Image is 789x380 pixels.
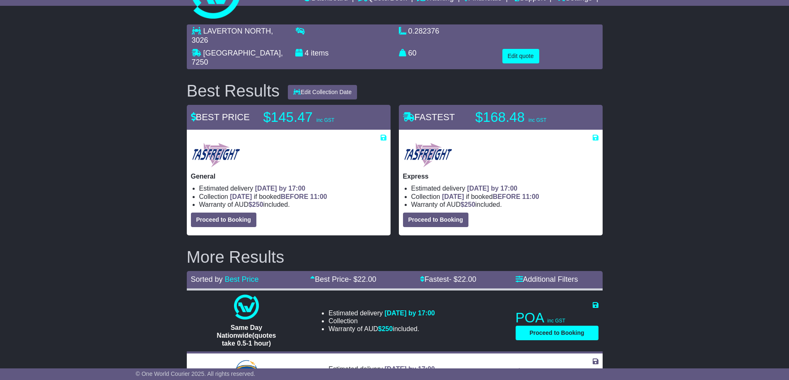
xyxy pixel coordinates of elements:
[528,117,546,123] span: inc GST
[548,318,565,324] span: inc GST
[475,109,579,126] p: $168.48
[252,201,263,208] span: 250
[442,193,464,200] span: [DATE]
[183,82,284,100] div: Best Results
[328,317,435,325] li: Collection
[467,185,518,192] span: [DATE] by 17:00
[449,275,476,283] span: - $
[357,275,376,283] span: 22.00
[516,326,598,340] button: Proceed to Booking
[411,193,598,201] li: Collection
[316,117,334,123] span: inc GST
[516,275,578,283] a: Additional Filters
[328,325,435,333] li: Warranty of AUD included.
[382,325,393,332] span: 250
[230,193,252,200] span: [DATE]
[403,112,455,122] span: FASTEST
[384,365,435,373] span: [DATE] by 17:00
[403,142,453,168] img: Tasfreight: Express
[288,85,357,99] button: Edit Collection Date
[230,193,327,200] span: if booked
[384,310,435,317] span: [DATE] by 17:00
[203,27,271,35] span: LAVERTON NORTH
[411,201,598,208] li: Warranty of AUD included.
[349,275,376,283] span: - $
[420,275,476,283] a: Fastest- $22.00
[263,109,367,126] p: $145.47
[328,365,456,373] li: Estimated delivery
[199,193,386,201] li: Collection
[281,193,309,200] span: BEFORE
[217,324,276,347] span: Same Day Nationwide(quotes take 0.5-1 hour)
[408,27,439,35] span: 0.282376
[249,201,263,208] span: $
[403,213,468,227] button: Proceed to Booking
[502,49,539,63] button: Edit quote
[310,275,376,283] a: Best Price- $22.00
[328,309,435,317] li: Estimated delivery
[191,142,241,168] img: Tasfreight: General
[191,172,386,180] p: General
[191,275,223,283] span: Sorted by
[191,213,256,227] button: Proceed to Booking
[458,275,476,283] span: 22.00
[311,49,329,57] span: items
[191,112,250,122] span: BEST PRICE
[442,193,539,200] span: if booked
[225,275,259,283] a: Best Price
[522,193,539,200] span: 11:00
[234,295,259,319] img: One World Courier: Same Day Nationwide(quotes take 0.5-1 hour)
[516,310,598,326] p: POA
[493,193,521,200] span: BEFORE
[310,193,327,200] span: 11:00
[408,49,417,57] span: 60
[461,201,475,208] span: $
[199,184,386,192] li: Estimated delivery
[203,49,281,57] span: [GEOGRAPHIC_DATA]
[199,201,386,208] li: Warranty of AUD included.
[464,201,475,208] span: 250
[305,49,309,57] span: 4
[255,185,306,192] span: [DATE] by 17:00
[378,325,393,332] span: $
[187,248,603,266] h2: More Results
[411,184,598,192] li: Estimated delivery
[192,49,283,66] span: , 7250
[192,27,273,44] span: , 3026
[403,172,598,180] p: Express
[136,370,256,377] span: © One World Courier 2025. All rights reserved.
